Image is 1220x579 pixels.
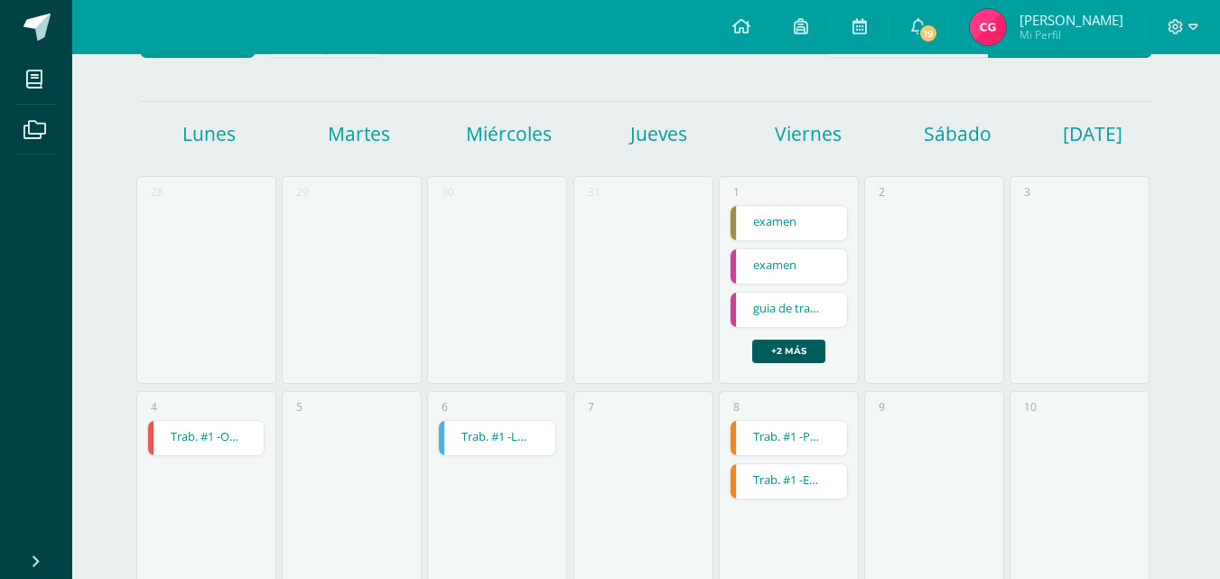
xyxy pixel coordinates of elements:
[736,121,880,146] h1: Viernes
[586,121,731,146] h1: Jueves
[296,399,303,415] div: 5
[731,249,847,284] a: examen
[1020,27,1123,42] span: Mi Perfil
[442,184,454,200] div: 30
[886,121,1030,146] h1: Sábado
[1024,399,1037,415] div: 10
[879,399,885,415] div: 9
[730,420,848,456] div: Trab. #1 -PATRIMONIO NATURAL | Tarea
[733,399,740,415] div: 8
[731,206,847,240] a: examen
[752,340,825,363] a: +2 más
[733,184,740,200] div: 1
[147,420,265,456] div: Trab. #1 -OPERACIONES CON DECIMALES (ADICIÓN Y SUSTRACCIÓN) | Tarea
[442,399,448,415] div: 6
[296,184,309,200] div: 29
[287,121,432,146] h1: Martes
[1024,184,1030,200] div: 3
[730,248,848,285] div: examen | Examen
[731,464,847,499] a: Trab. #1 -EFÉMERIDES NACIONALES E INTERNACIONALES
[439,421,555,455] a: Trab. #1 -LOS ÁTOMOS
[970,9,1006,45] img: 373013895c6f45b82f3e6c235d95b7d9.png
[137,121,282,146] h1: Lunes
[151,399,157,415] div: 4
[151,184,163,200] div: 28
[1020,11,1123,29] span: [PERSON_NAME]
[731,421,847,455] a: Trab. #1 -PATRIMONIO NATURAL
[438,420,556,456] div: Trab. #1 -LOS ÁTOMOS | Tarea
[879,184,885,200] div: 2
[148,421,265,455] a: Trab. #1 -OPERACIONES CON DECIMALES (ADICIÓN Y SUSTRACCIÓN)
[731,293,847,327] a: guia de trabajo
[588,184,601,200] div: 31
[730,205,848,241] div: examen | Examen
[588,399,594,415] div: 7
[1063,121,1085,146] h1: [DATE]
[918,23,938,43] span: 19
[436,121,581,146] h1: Miércoles
[730,463,848,500] div: Trab. #1 -EFÉMERIDES NACIONALES E INTERNACIONALES | Tarea
[730,292,848,328] div: guia de trabajo | Tarea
